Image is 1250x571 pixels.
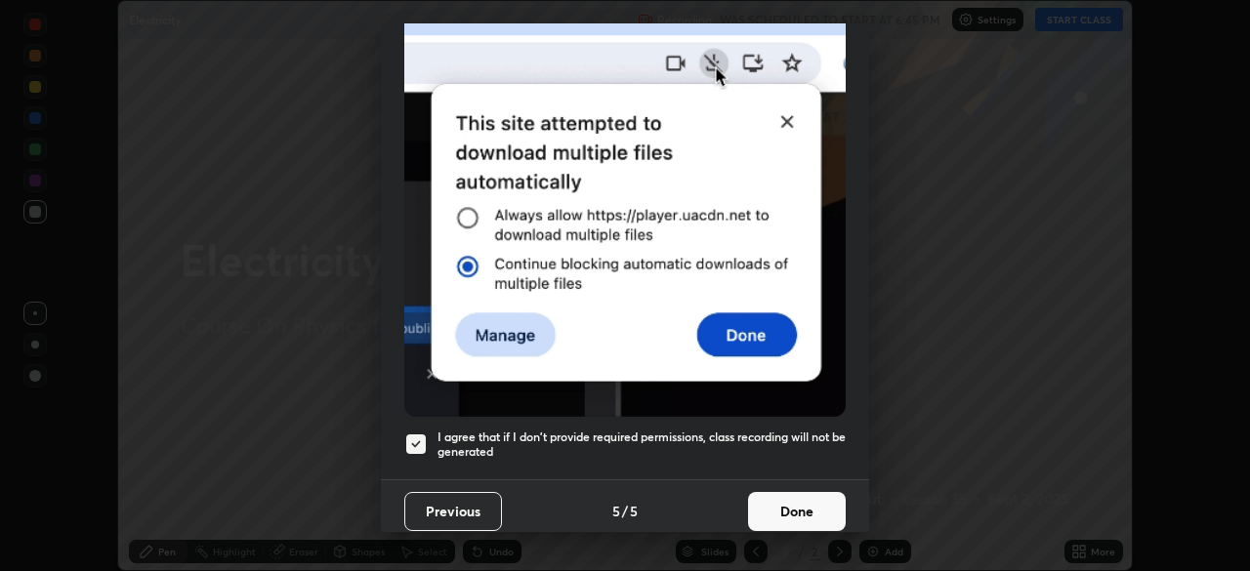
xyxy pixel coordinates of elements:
h4: 5 [630,501,638,521]
h4: / [622,501,628,521]
h4: 5 [612,501,620,521]
h5: I agree that if I don't provide required permissions, class recording will not be generated [437,429,846,460]
button: Done [748,492,846,531]
button: Previous [404,492,502,531]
